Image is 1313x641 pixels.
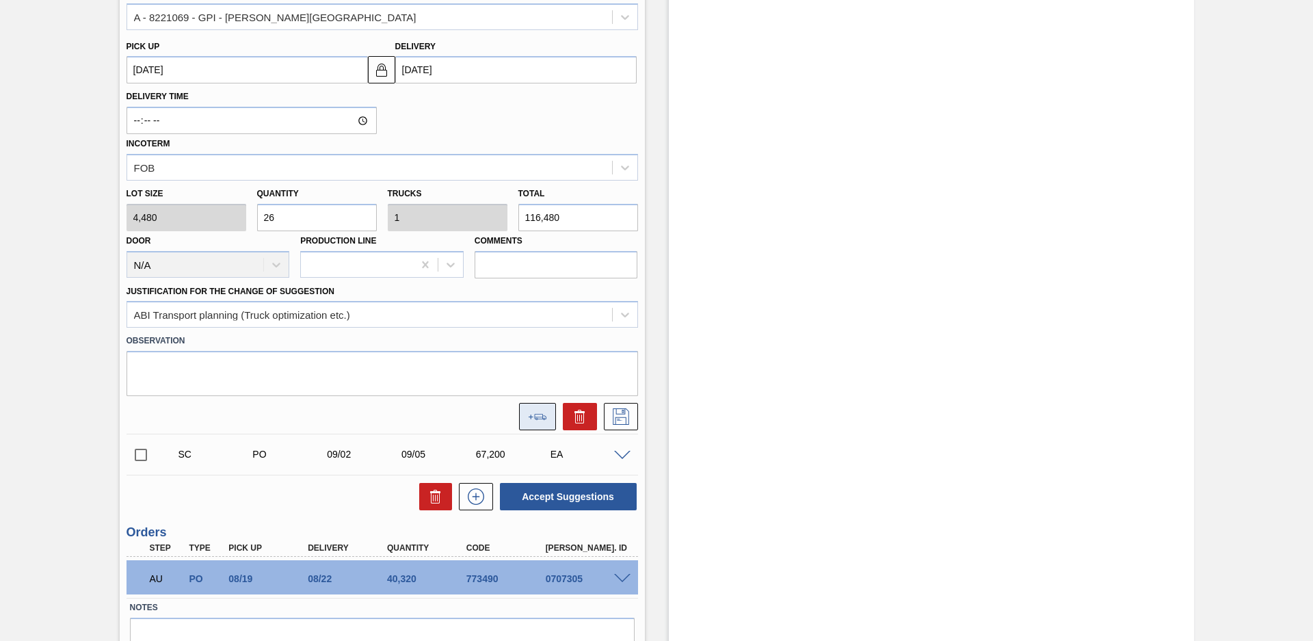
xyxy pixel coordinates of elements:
[512,403,556,430] div: Add to the load composition
[175,449,258,460] div: Suggestion Created
[300,236,376,246] label: Production Line
[304,573,393,584] div: 08/22/2025
[257,189,299,198] label: Quantity
[368,56,395,83] button: locked
[384,573,473,584] div: 40,320
[597,403,638,430] div: Save Suggestion
[127,42,160,51] label: Pick up
[547,449,630,460] div: EA
[542,543,631,553] div: [PERSON_NAME]. ID
[463,573,552,584] div: 773490
[127,56,368,83] input: mm/dd/yyyy
[493,482,638,512] div: Accept Suggestions
[146,564,187,594] div: Awaiting Unload
[463,543,552,553] div: Code
[323,449,406,460] div: 09/02/2025
[395,42,436,51] label: Delivery
[475,231,638,251] label: Comments
[384,543,473,553] div: Quantity
[127,287,334,296] label: Justification for the Change of Suggestion
[395,56,637,83] input: mm/dd/yyyy
[185,573,226,584] div: Purchase order
[398,449,481,460] div: 09/05/2025
[304,543,393,553] div: Delivery
[473,449,555,460] div: 67,200
[500,483,637,510] button: Accept Suggestions
[127,87,377,107] label: Delivery Time
[388,189,422,198] label: Trucks
[412,483,452,510] div: Delete Suggestions
[127,331,638,351] label: Observation
[518,189,545,198] label: Total
[249,449,332,460] div: Purchase order
[150,573,184,584] p: AU
[130,598,635,618] label: Notes
[556,403,597,430] div: Delete Suggestion
[134,11,416,23] div: A - 8221069 - GPI - [PERSON_NAME][GEOGRAPHIC_DATA]
[127,236,151,246] label: Door
[452,483,493,510] div: New suggestion
[127,525,638,540] h3: Orders
[134,309,350,321] div: ABI Transport planning (Truck optimization etc.)
[373,62,390,78] img: locked
[127,184,246,204] label: Lot size
[146,543,187,553] div: Step
[185,543,226,553] div: Type
[134,161,155,173] div: FOB
[127,139,170,148] label: Incoterm
[542,573,631,584] div: 0707305
[225,543,314,553] div: Pick up
[225,573,314,584] div: 08/19/2025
